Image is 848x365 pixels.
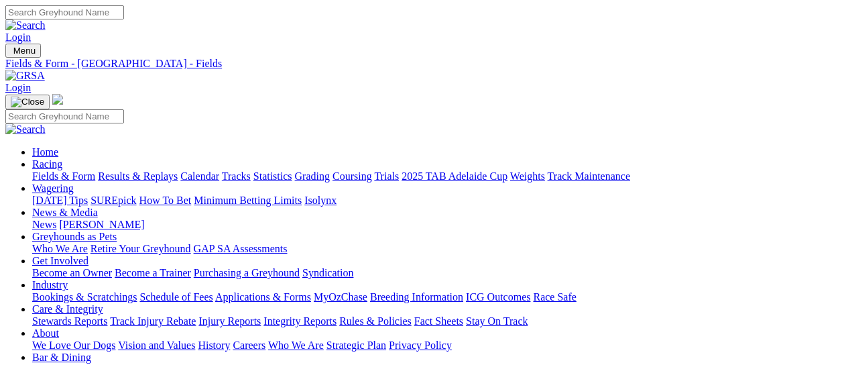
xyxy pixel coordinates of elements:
[32,243,88,254] a: Who We Are
[32,315,107,327] a: Stewards Reports
[52,94,63,105] img: logo-grsa-white.png
[510,170,545,182] a: Weights
[32,315,843,327] div: Care & Integrity
[13,46,36,56] span: Menu
[326,340,386,351] a: Strategic Plan
[32,327,59,339] a: About
[32,219,843,231] div: News & Media
[466,315,528,327] a: Stay On Track
[180,170,219,182] a: Calendar
[414,315,463,327] a: Fact Sheets
[32,231,117,242] a: Greyhounds as Pets
[5,58,843,70] a: Fields & Form - [GEOGRAPHIC_DATA] - Fields
[32,146,58,158] a: Home
[314,291,367,303] a: MyOzChase
[339,315,412,327] a: Rules & Policies
[32,158,62,170] a: Racing
[198,315,261,327] a: Injury Reports
[548,170,630,182] a: Track Maintenance
[118,340,195,351] a: Vision and Values
[302,267,353,278] a: Syndication
[370,291,463,303] a: Breeding Information
[198,340,230,351] a: History
[5,5,124,19] input: Search
[32,207,98,218] a: News & Media
[215,291,311,303] a: Applications & Forms
[374,170,399,182] a: Trials
[389,340,452,351] a: Privacy Policy
[32,195,88,206] a: [DATE] Tips
[222,170,251,182] a: Tracks
[5,123,46,136] img: Search
[233,340,265,351] a: Careers
[5,70,45,82] img: GRSA
[32,340,843,352] div: About
[59,219,144,230] a: [PERSON_NAME]
[32,243,843,255] div: Greyhounds as Pets
[139,291,213,303] a: Schedule of Fees
[194,267,300,278] a: Purchasing a Greyhound
[32,340,115,351] a: We Love Our Dogs
[32,170,843,182] div: Racing
[32,170,95,182] a: Fields & Form
[253,170,292,182] a: Statistics
[32,219,56,230] a: News
[115,267,191,278] a: Become a Trainer
[194,243,288,254] a: GAP SA Assessments
[32,267,112,278] a: Become an Owner
[263,315,337,327] a: Integrity Reports
[11,97,44,107] img: Close
[32,182,74,194] a: Wagering
[32,195,843,207] div: Wagering
[5,82,31,93] a: Login
[533,291,576,303] a: Race Safe
[32,255,88,266] a: Get Involved
[332,170,372,182] a: Coursing
[32,291,137,303] a: Bookings & Scratchings
[5,109,124,123] input: Search
[194,195,302,206] a: Minimum Betting Limits
[32,352,91,363] a: Bar & Dining
[5,95,50,109] button: Toggle navigation
[90,195,136,206] a: SUREpick
[466,291,530,303] a: ICG Outcomes
[32,267,843,279] div: Get Involved
[32,279,68,291] a: Industry
[295,170,330,182] a: Grading
[5,32,31,43] a: Login
[32,291,843,303] div: Industry
[304,195,337,206] a: Isolynx
[268,340,324,351] a: Who We Are
[139,195,192,206] a: How To Bet
[110,315,196,327] a: Track Injury Rebate
[32,303,103,315] a: Care & Integrity
[5,19,46,32] img: Search
[98,170,178,182] a: Results & Replays
[90,243,191,254] a: Retire Your Greyhound
[402,170,507,182] a: 2025 TAB Adelaide Cup
[5,44,41,58] button: Toggle navigation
